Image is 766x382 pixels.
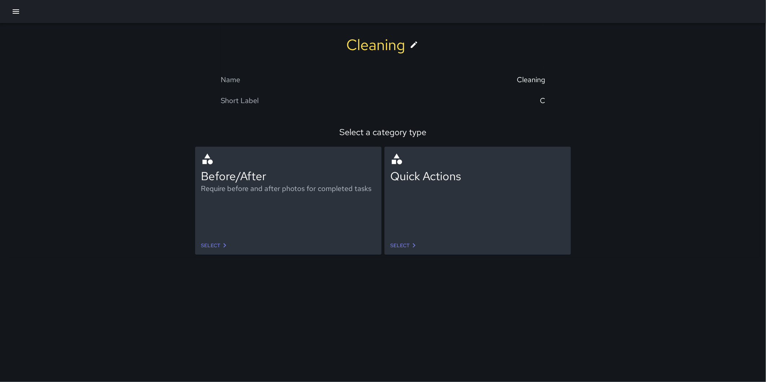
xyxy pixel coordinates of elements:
[221,75,240,84] div: Name
[201,168,376,184] div: Before/After
[201,184,376,193] div: Require before and after photos for completed tasks
[15,126,751,138] div: Select a category type
[540,96,545,105] div: C
[390,168,565,184] div: Quick Actions
[221,96,259,105] div: Short Label
[198,239,232,252] a: Select
[517,75,545,84] div: Cleaning
[347,35,405,55] div: Cleaning
[387,239,421,252] a: Select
